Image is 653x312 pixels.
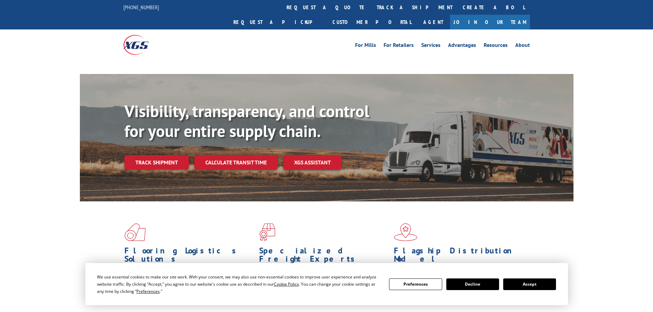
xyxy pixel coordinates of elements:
[484,42,508,50] a: Resources
[421,42,440,50] a: Services
[355,42,376,50] a: For Mills
[389,278,442,290] button: Preferences
[283,155,342,170] a: XGS ASSISTANT
[274,281,299,287] span: Cookie Policy
[124,100,369,141] b: Visibility, transparency, and control for your entire supply chain.
[448,42,476,50] a: Advantages
[194,155,278,170] a: Calculate transit time
[416,15,450,29] a: Agent
[394,223,418,241] img: xgs-icon-flagship-distribution-model-red
[85,263,568,305] div: Cookie Consent Prompt
[450,15,530,29] a: Join Our Team
[503,278,556,290] button: Accept
[228,15,327,29] a: Request a pickup
[394,247,523,266] h1: Flagship Distribution Model
[384,42,414,50] a: For Retailers
[97,273,381,295] div: We use essential cookies to make our site work. With your consent, we may also use non-essential ...
[124,223,146,241] img: xgs-icon-total-supply-chain-intelligence-red
[259,247,389,266] h1: Specialized Freight Experts
[136,288,160,294] span: Preferences
[123,4,159,11] a: [PHONE_NUMBER]
[124,155,189,170] a: Track shipment
[327,15,416,29] a: Customer Portal
[259,223,275,241] img: xgs-icon-focused-on-flooring-red
[446,278,499,290] button: Decline
[515,42,530,50] a: About
[124,247,254,266] h1: Flooring Logistics Solutions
